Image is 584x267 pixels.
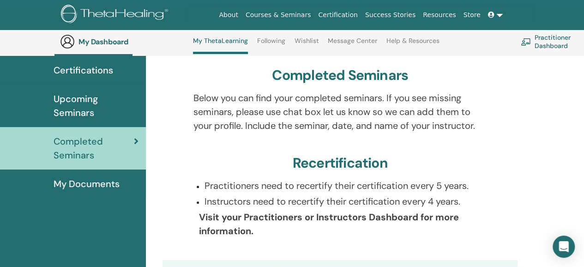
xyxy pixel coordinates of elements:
a: Following [257,37,285,52]
p: Practitioners need to recertify their certification every 5 years. [205,179,487,193]
div: Open Intercom Messenger [553,236,575,258]
a: Resources [419,6,460,24]
h3: Completed Seminars [272,67,408,84]
span: Completed Seminars [54,134,134,162]
h3: My Dashboard [78,37,171,46]
a: Success Stories [361,6,419,24]
a: Message Center [328,37,377,52]
img: generic-user-icon.jpg [60,34,75,49]
span: Certifications [54,63,113,77]
h3: Recertification [293,155,388,171]
a: Help & Resources [386,37,440,52]
p: Below you can find your completed seminars. If you see missing seminars, please use chat box let ... [193,91,487,133]
a: About [215,6,241,24]
a: Certification [314,6,361,24]
span: My Documents [54,177,120,191]
img: chalkboard-teacher.svg [521,38,531,45]
a: Store [460,6,484,24]
p: Instructors need to recertify their certification every 4 years. [205,194,487,208]
b: Visit your Practitioners or Instructors Dashboard for more information. [199,211,459,237]
img: logo.png [61,5,171,25]
a: Courses & Seminars [242,6,315,24]
a: Wishlist [295,37,319,52]
a: My ThetaLearning [193,37,248,54]
span: Upcoming Seminars [54,92,138,120]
